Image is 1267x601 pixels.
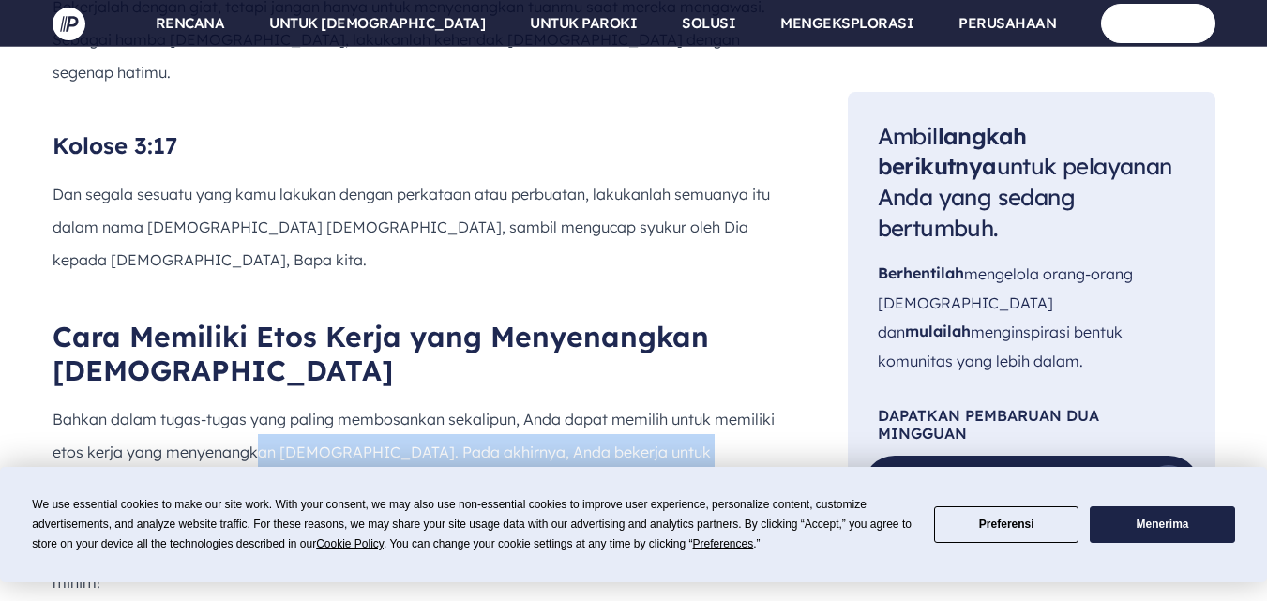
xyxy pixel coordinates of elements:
a: MEMULAI [1101,4,1215,42]
button: Menerima [1090,506,1234,543]
font: Berhentilah [878,263,964,282]
span: Preferences [693,537,754,550]
font: UNTUK [DEMOGRAPHIC_DATA] [269,14,485,32]
font: RENCANA [156,14,225,32]
button: Preferensi [934,506,1078,543]
font: Kolose 3:17 [53,131,177,159]
font: langkah berikutnya [878,122,1027,181]
span: Cookie Policy [316,537,384,550]
font: mengelola orang-orang [DEMOGRAPHIC_DATA] dan [878,265,1133,342]
font: Menerima [1137,518,1189,531]
font: Bahkan dalam tugas-tugas yang paling membosankan sekalipun, Anda dapat memilih untuk memiliki eto... [53,410,775,591]
font: MENGEKSPLORASI [780,14,913,32]
font: Preferensi [979,518,1034,531]
font: mulailah [905,322,971,340]
font: PERUSAHAAN [958,14,1056,32]
font: Dan segala sesuatu yang kamu lakukan dengan perkataan atau perbuatan, lakukanlah semuanya itu dal... [53,185,770,268]
div: We use essential cookies to make our site work. With your consent, we may also use non-essential ... [32,495,912,554]
font: SOLUSI [682,14,735,32]
font: MEMULAI [1124,14,1192,32]
font: menginspirasi bentuk komunitas yang lebih dalam. [878,323,1123,371]
font: untuk pelayanan Anda yang sedang bertumbuh. [878,153,1172,243]
font: Ambil [878,122,938,150]
font: Cara Memiliki Etos Kerja yang Menyenangkan [DEMOGRAPHIC_DATA] [53,319,709,388]
font: Dapatkan Pembaruan Dua Mingguan [878,406,1099,443]
font: UNTUK PAROKI [530,14,637,32]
